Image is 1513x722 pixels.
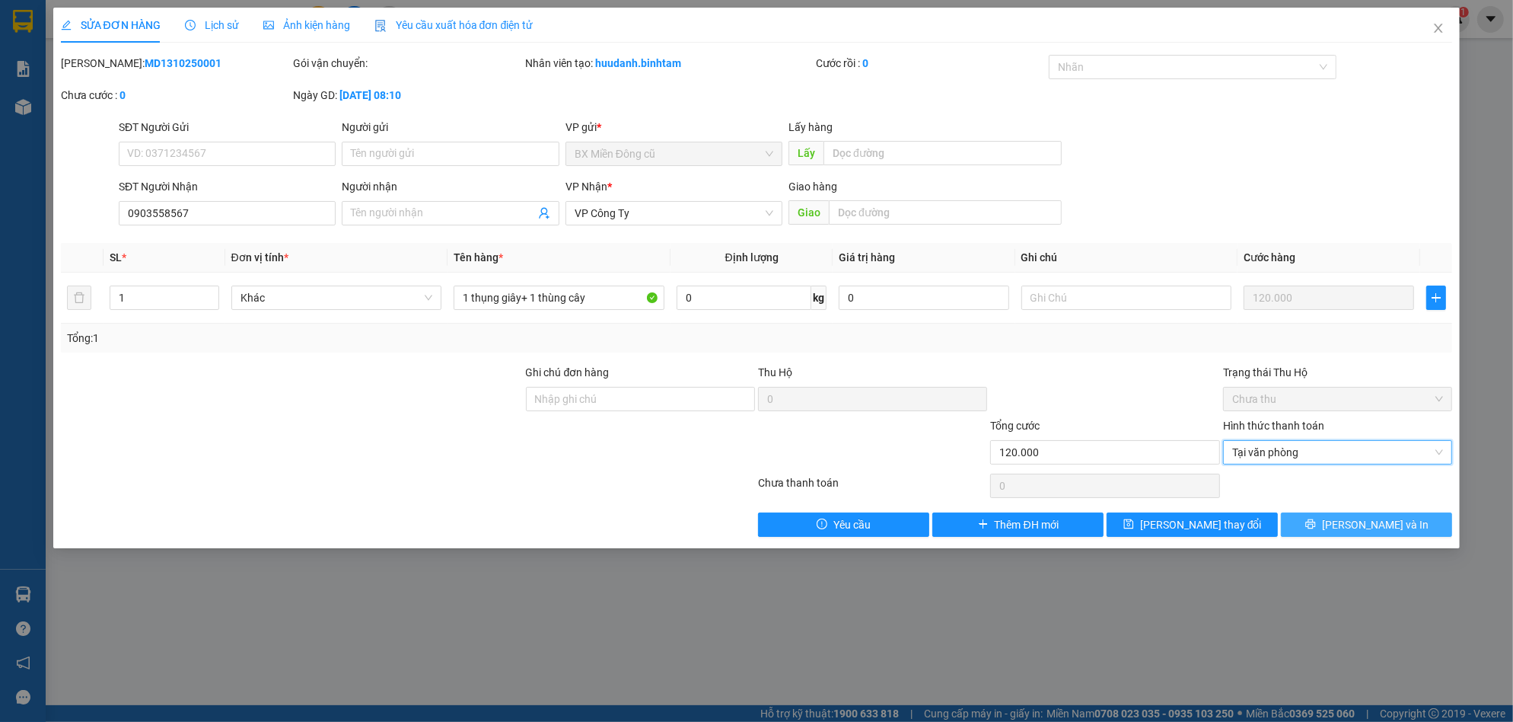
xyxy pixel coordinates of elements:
[596,57,682,69] b: huudanh.binhtam
[758,513,929,537] button: exclamation-circleYêu cầu
[788,180,837,193] span: Giao hàng
[342,119,559,136] div: Người gửi
[575,142,773,165] span: BX Miền Đông cũ
[526,366,610,379] label: Ghi chú đơn hàng
[240,286,433,309] span: Khác
[575,202,773,225] span: VP Công Ty
[1232,388,1443,411] span: Chưa thu
[1427,292,1445,304] span: plus
[454,286,664,310] input: VD: Bàn, Ghế
[839,251,895,264] span: Giá trị hàng
[263,20,274,30] span: picture
[119,89,126,101] b: 0
[1432,22,1445,34] span: close
[1223,420,1324,432] label: Hình thức thanh toán
[454,251,503,264] span: Tên hàng
[119,119,336,136] div: SĐT Người Gửi
[1305,519,1316,531] span: printer
[231,251,288,264] span: Đơn vị tính
[788,121,833,133] span: Lấy hàng
[374,19,534,31] span: Yêu cầu xuất hóa đơn điện tử
[119,178,336,195] div: SĐT Người Nhận
[811,286,827,310] span: kg
[725,251,779,264] span: Định lượng
[817,519,827,531] span: exclamation-circle
[833,516,871,533] span: Yêu cầu
[526,387,755,411] input: Ghi chú đơn hàng
[61,87,290,104] div: Chưa cước :
[788,141,823,165] span: Lấy
[1322,516,1429,533] span: [PERSON_NAME] và In
[1140,516,1262,533] span: [PERSON_NAME] thay đổi
[1244,286,1414,310] input: 0
[61,55,290,72] div: [PERSON_NAME]:
[110,251,122,264] span: SL
[816,55,1045,72] div: Cước rồi :
[978,519,989,531] span: plus
[1015,243,1238,273] th: Ghi chú
[293,55,522,72] div: Gói vận chuyển:
[61,20,72,30] span: edit
[995,516,1059,533] span: Thêm ĐH mới
[67,286,91,310] button: delete
[1021,286,1232,310] input: Ghi Chú
[293,87,522,104] div: Ngày GD:
[1244,251,1295,264] span: Cước hàng
[1426,286,1446,310] button: plus
[145,57,221,69] b: MD1310250001
[185,20,196,30] span: clock-circle
[1417,8,1460,50] button: Close
[823,141,1062,165] input: Dọc đường
[263,19,350,31] span: Ảnh kiện hàng
[932,513,1104,537] button: plusThêm ĐH mới
[829,200,1062,225] input: Dọc đường
[526,55,814,72] div: Nhân viên tạo:
[67,330,584,347] div: Tổng: 1
[1107,513,1278,537] button: save[PERSON_NAME] thay đổi
[1232,441,1443,464] span: Tại văn phòng
[758,366,792,379] span: Thu Hộ
[756,474,989,501] div: Chưa thanh toán
[862,57,868,69] b: 0
[990,420,1040,432] span: Tổng cước
[339,89,401,101] b: [DATE] 08:10
[185,19,239,31] span: Lịch sử
[1123,519,1134,531] span: save
[1223,364,1452,381] div: Trạng thái Thu Hộ
[565,180,607,193] span: VP Nhận
[342,178,559,195] div: Người nhận
[374,20,387,32] img: icon
[565,119,782,136] div: VP gửi
[61,19,161,31] span: SỬA ĐƠN HÀNG
[1281,513,1452,537] button: printer[PERSON_NAME] và In
[538,207,550,219] span: user-add
[788,200,829,225] span: Giao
